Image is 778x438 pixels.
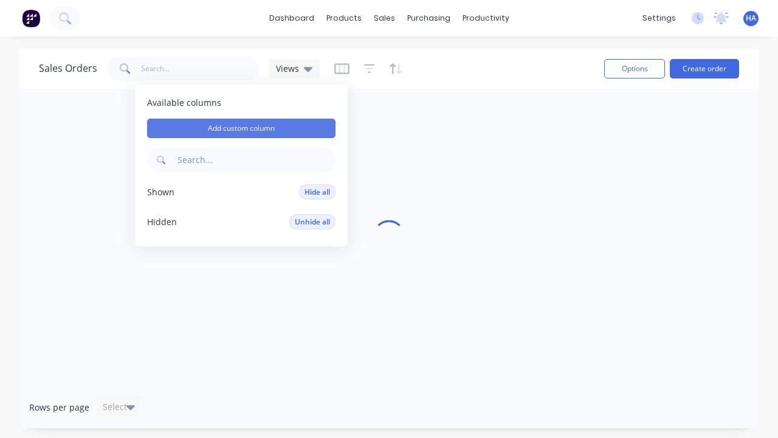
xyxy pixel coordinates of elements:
[401,9,456,27] div: purchasing
[39,63,97,74] h1: Sales Orders
[103,401,134,413] div: Select...
[320,9,368,27] div: products
[263,9,320,27] a: dashboard
[604,59,665,78] button: Options
[289,214,336,229] button: Unhide all
[636,9,682,27] div: settings
[276,62,299,75] span: Views
[299,184,336,200] button: Hide all
[670,59,739,78] button: Create order
[141,57,260,81] input: Search...
[147,119,336,138] button: Add custom column
[746,13,756,24] span: HA
[368,9,401,27] div: sales
[456,9,515,27] div: productivity
[175,148,336,172] input: Search...
[147,97,336,109] span: Available columns
[147,216,177,228] span: Hidden
[22,9,40,27] img: Factory
[147,186,174,198] span: Shown
[29,401,89,414] span: Rows per page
